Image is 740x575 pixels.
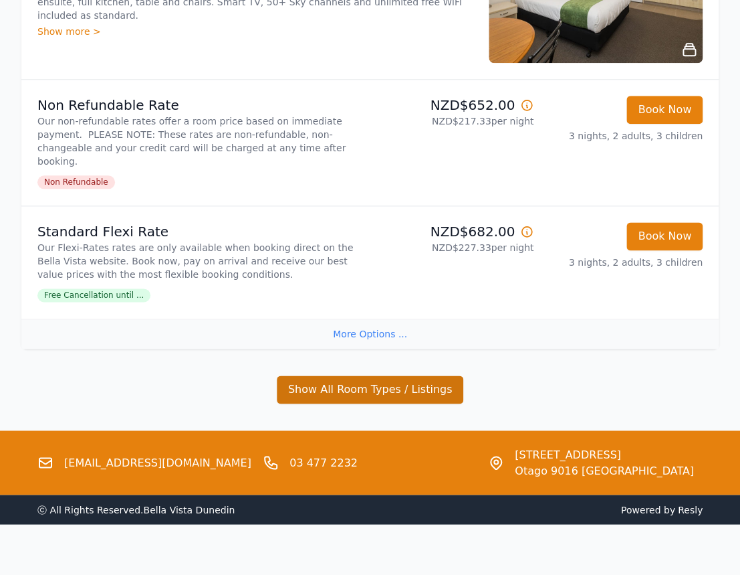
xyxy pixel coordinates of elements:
[37,175,115,189] span: Non Refundable
[376,114,534,128] p: NZD$217.33 per night
[515,463,694,479] span: Otago 9016 [GEOGRAPHIC_DATA]
[544,256,703,269] p: 3 nights, 2 adults, 3 children
[626,96,703,124] button: Book Now
[277,376,464,404] button: Show All Room Types / Listings
[289,455,358,471] a: 03 477 2232
[37,504,235,515] span: ⓒ All Rights Reserved. Bella Vista Dunedin
[376,241,534,254] p: NZD$227.33 per night
[37,96,365,114] p: Non Refundable Rate
[678,504,703,515] a: Resly
[37,25,473,38] div: Show more >
[376,96,534,114] p: NZD$652.00
[21,319,719,349] div: More Options ...
[37,114,365,168] p: Our non-refundable rates offer a room price based on immediate payment. PLEASE NOTE: These rates ...
[376,503,703,516] span: Powered by
[515,446,694,463] span: [STREET_ADDRESS]
[544,129,703,143] p: 3 nights, 2 adults, 3 children
[626,222,703,250] button: Book Now
[37,222,365,241] p: Standard Flexi Rate
[37,241,365,281] p: Our Flexi-Rates rates are only available when booking direct on the Bella Vista website. Book now...
[64,455,251,471] a: [EMAIL_ADDRESS][DOMAIN_NAME]
[376,222,534,241] p: NZD$682.00
[37,289,150,302] span: Free Cancellation until ...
